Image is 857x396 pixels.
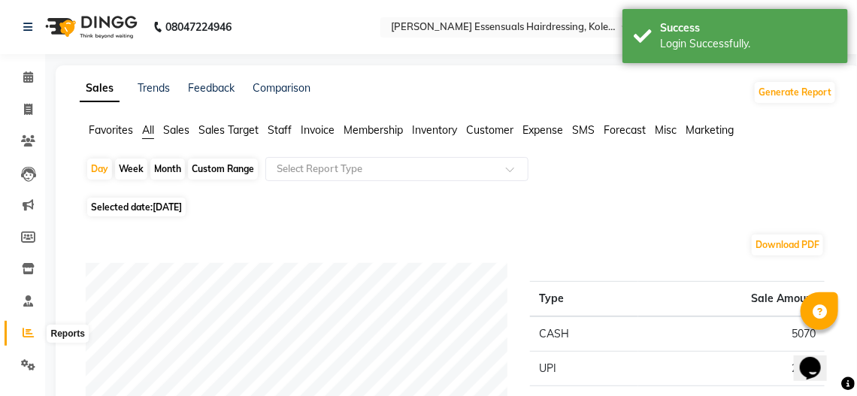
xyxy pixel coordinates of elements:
span: Favorites [89,123,133,137]
th: Type [530,282,638,317]
span: Customer [466,123,513,137]
td: CASH [530,316,638,352]
span: Membership [344,123,403,137]
span: Inventory [412,123,457,137]
span: [DATE] [153,201,182,213]
td: 5070 [638,316,825,352]
span: Misc [655,123,677,137]
td: UPI [530,352,638,386]
span: SMS [572,123,595,137]
button: Download PDF [752,234,823,255]
a: Feedback [188,81,235,95]
span: Invoice [301,123,335,137]
span: Marketing [686,123,734,137]
img: logo [38,6,141,48]
span: Forecast [604,123,646,137]
div: Month [150,159,185,180]
div: Day [87,159,112,180]
span: Sales [163,123,189,137]
span: Staff [268,123,292,137]
td: 2419 [638,352,825,386]
span: Sales Target [198,123,259,137]
span: All [142,123,154,137]
a: Trends [138,81,170,95]
div: Success [660,20,837,36]
a: Sales [80,75,120,102]
div: Login Successfully. [660,36,837,52]
span: Selected date: [87,198,186,216]
div: Reports [47,325,89,343]
span: Expense [522,123,563,137]
b: 08047224946 [165,6,232,48]
th: Sale Amount [638,282,825,317]
button: Generate Report [755,82,835,103]
a: Comparison [253,81,310,95]
div: Week [115,159,147,180]
iframe: chat widget [794,336,842,381]
div: Custom Range [188,159,258,180]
